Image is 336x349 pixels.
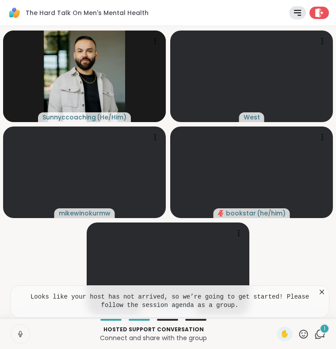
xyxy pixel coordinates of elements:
p: Connect and share with the group [35,334,271,342]
span: Sunnyccoaching [42,113,96,122]
span: The Hard Talk On Men's Mental Health [26,8,149,17]
img: ShareWell Logomark [7,5,22,20]
span: ( he/him ) [257,209,286,218]
p: Hosted support conversation [35,326,271,334]
img: Sunnyccoaching [44,31,125,122]
span: audio-muted [218,210,224,216]
span: West [244,113,260,122]
span: 1 [324,325,325,333]
span: bookstar [226,209,256,218]
span: ✋ [280,329,289,339]
pre: Looks like your host has not arrived, so we’re going to get started! Please follow the session ag... [21,293,318,310]
span: mikewinokurmw [59,209,111,218]
span: ( He/Him ) [97,113,126,122]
